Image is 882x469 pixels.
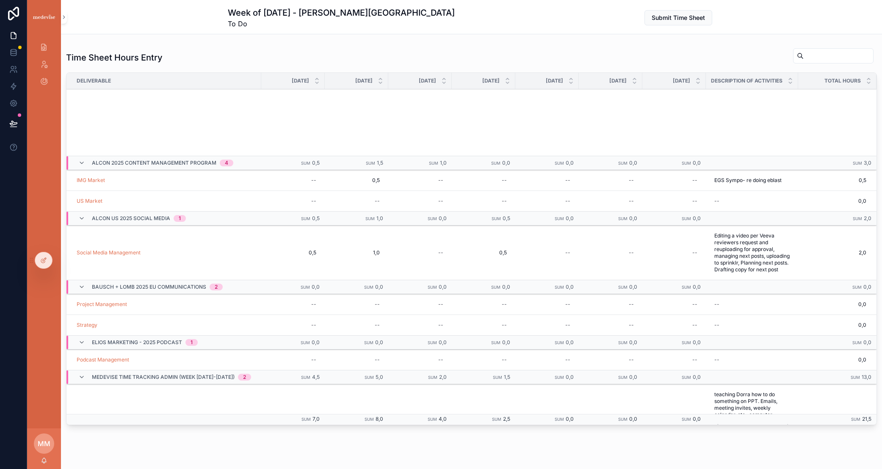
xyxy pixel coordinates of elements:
span: 1,0 [376,215,383,221]
span: 1,0 [440,160,447,166]
span: Editing a video per Veeva reviewers request and reuploading for approval, managing next posts, up... [714,232,790,273]
span: Podcast Management [77,356,129,363]
span: 8,0 [376,416,383,422]
span: [DATE] [546,77,563,84]
span: 1,5 [377,160,383,166]
small: Sum [555,216,564,221]
span: Alcon US 2025 Social Media [92,215,170,222]
small: Sum [428,417,437,422]
span: 0,0 [863,284,871,290]
div: -- [692,322,697,328]
span: Bausch + Lomb 2025 EU Communications [92,284,206,290]
small: Sum [428,216,437,221]
small: Sum [301,285,310,290]
div: -- [311,198,316,204]
span: 0,0 [693,284,701,290]
button: Submit Time Sheet [644,10,712,25]
span: Project Management [77,301,127,308]
small: Sum [851,375,860,380]
span: 0,0 [439,284,447,290]
small: Sum [492,216,501,221]
small: Sum [618,216,628,221]
span: 4,0 [439,416,447,422]
small: Sum [301,340,310,345]
span: 0,0 [693,416,701,422]
span: Total Hours [824,77,861,84]
small: Sum [365,417,374,422]
span: 0,5 [312,215,320,221]
span: 0,0 [566,215,574,221]
small: Sum [301,161,310,166]
div: 2 [243,374,246,381]
small: Sum [618,285,628,290]
div: -- [438,198,443,204]
small: Sum [492,417,501,422]
small: Sum [555,417,564,422]
span: Medevise Time Tracking ADMIN (week [DATE]-[DATE]) [92,374,235,381]
div: -- [375,198,380,204]
div: -- [714,322,719,328]
span: 0,0 [798,322,866,328]
small: Sum [853,161,862,166]
div: -- [565,198,570,204]
span: 0,5 [460,249,507,256]
div: -- [714,301,719,308]
div: -- [692,356,697,363]
span: Strategy [77,322,97,328]
span: 0,0 [502,284,510,290]
div: -- [565,177,570,184]
span: 0,0 [502,160,510,166]
div: 1 [179,215,181,222]
div: -- [502,322,507,328]
span: [DATE] [419,77,436,84]
span: 0,0 [798,198,866,204]
div: -- [438,322,443,328]
div: -- [692,198,697,204]
span: MM [38,439,50,449]
small: Sum [365,375,374,380]
div: -- [692,249,697,256]
span: EGS Sympo- re doing eblast [714,177,782,184]
span: [DATE] [355,77,373,84]
small: Sum [365,216,375,221]
span: 21,5 [862,416,871,422]
span: 0,0 [439,339,447,345]
a: US Market [77,198,102,204]
span: 2,5 [503,416,510,422]
span: 0,0 [863,339,871,345]
small: Sum [852,340,862,345]
span: 2,0 [798,249,866,256]
span: 0,0 [629,284,637,290]
div: -- [565,322,570,328]
small: Sum [301,375,310,380]
div: -- [311,177,316,184]
div: -- [629,301,634,308]
small: Sum [493,375,502,380]
small: Sum [491,285,500,290]
span: 4,5 [312,374,320,380]
small: Sum [618,417,628,422]
div: 2 [215,284,218,290]
span: 0,0 [566,374,574,380]
small: Sum [618,375,628,380]
div: -- [502,301,507,308]
div: -- [375,301,380,308]
span: 0,0 [375,284,383,290]
span: 0,0 [629,160,637,166]
span: 0,0 [693,215,701,221]
small: Sum [491,340,500,345]
span: 0,0 [566,339,574,345]
span: Social Media Management [77,249,141,256]
span: 0,0 [566,160,574,166]
div: -- [629,198,634,204]
span: 0,0 [312,284,320,290]
small: Sum [853,216,862,221]
div: -- [502,177,507,184]
small: Sum [428,340,437,345]
small: Sum [682,340,691,345]
a: IMG Market [77,177,105,184]
div: -- [311,322,316,328]
span: [DATE] [673,77,690,84]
